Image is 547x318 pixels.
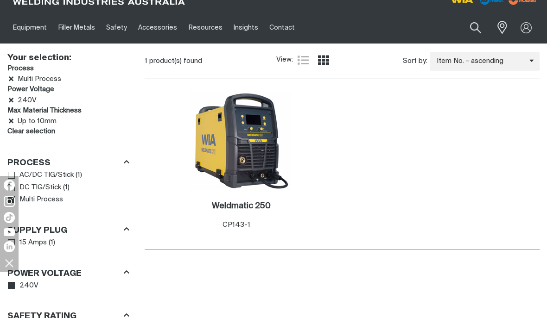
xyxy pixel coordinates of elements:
[212,202,271,210] h2: Weldmatic 250
[8,280,129,292] ul: Power Voltage
[8,193,63,206] a: Multi Process
[7,95,129,106] li: 240V
[7,74,129,84] li: Multi Process
[183,12,228,44] a: Resources
[264,12,300,44] a: Contact
[1,255,17,271] img: hide socials
[7,158,51,168] h3: Process
[52,12,100,44] a: Filler Metals
[19,182,61,193] span: DC TIG/Stick
[133,12,183,44] a: Accessories
[18,95,37,105] span: 240V
[19,237,47,248] span: 15 Amps
[76,170,82,181] span: ( 1 )
[8,75,15,82] a: Remove Multi Process
[19,281,38,291] span: 240V
[145,49,540,73] section: Product list controls
[8,181,61,194] a: DC TIG/Stick
[7,224,129,236] div: Supply Plug
[18,116,57,126] span: Up to 10mm
[4,180,15,191] img: Facebook
[298,55,309,66] a: List view
[4,241,15,252] img: LinkedIn
[7,106,129,116] h3: Max Material Thickness
[7,12,52,44] a: Equipment
[4,228,15,236] img: YouTube
[7,268,82,279] h3: Power Voltage
[8,237,129,249] ul: Supply Plug
[7,84,129,95] h3: Power Voltage
[8,118,15,125] a: Remove Up to 10mm
[8,97,15,104] a: Remove 240V
[7,12,407,44] nav: Main
[430,56,529,67] span: Item No. - ascending
[228,12,264,44] a: Insights
[18,74,61,84] span: Multi Process
[19,170,74,181] span: AC/DC TIG/Stick
[49,237,55,248] span: ( 1 )
[7,126,55,137] a: Clear filters selection
[63,182,70,193] span: ( 1 )
[7,53,125,63] h2: Your selection:
[4,212,15,223] img: TikTok
[145,56,276,66] div: 1
[101,12,133,44] a: Safety
[8,237,47,249] a: 15 Amps
[8,169,74,181] a: AC/DC TIG/Stick
[7,116,129,126] li: Up to 10mm
[149,57,202,64] span: product(s) found
[7,225,67,236] h3: Supply Plug
[7,267,129,279] div: Power Voltage
[276,55,293,65] span: View:
[403,56,427,67] span: Sort by:
[191,91,291,190] img: Weldmatic 250
[212,201,271,212] a: Weldmatic 250
[8,280,38,292] a: 240V
[8,169,129,206] ul: Process
[460,17,491,38] button: Search products
[223,221,250,228] span: CP143-1
[19,194,63,205] span: Multi Process
[7,156,129,169] div: Process
[448,17,491,38] input: Product name or item number...
[4,196,15,207] img: Instagram
[7,63,129,74] h3: Process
